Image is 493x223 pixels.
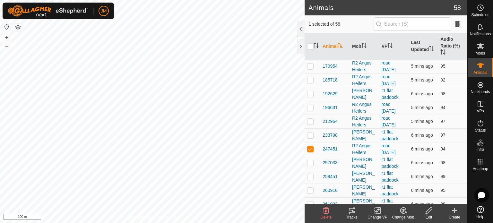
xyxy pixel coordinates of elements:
div: [PERSON_NAME] [352,129,376,142]
span: Status [475,128,486,132]
p-sorticon: Activate to sort [314,44,319,49]
a: Contact Us [159,215,177,220]
h2: Animals [308,4,454,12]
div: Change Mob [390,214,416,220]
a: Help [468,203,493,221]
span: 233798 [323,132,338,139]
div: [PERSON_NAME] [352,156,376,170]
span: Infra [476,148,484,151]
span: 20 Aug 2025, 6:56 am [411,146,433,151]
span: 20 Aug 2025, 6:57 am [411,64,433,69]
span: 92 [440,77,445,82]
span: Delete [321,215,332,219]
span: 20 Aug 2025, 6:57 am [411,77,433,82]
span: 94 [440,146,445,151]
span: 261023 [323,201,338,208]
span: 20 Aug 2025, 6:56 am [411,133,433,138]
span: JM [101,8,107,14]
button: Reset Map [3,23,11,31]
th: Animal [320,33,350,59]
div: R2 Angus Heifers [352,73,376,87]
span: 95 [440,64,445,69]
span: 98 [440,91,445,96]
span: Heatmap [472,167,488,171]
button: – [3,42,11,50]
th: Audio Ratio (%) [438,33,467,59]
span: VPs [477,109,484,113]
span: 20 Aug 2025, 6:56 am [411,188,433,193]
span: Schedules [471,13,489,17]
a: Privacy Policy [127,215,151,220]
span: 98 [440,160,445,165]
div: [PERSON_NAME] [352,87,376,101]
a: road [DATE] [382,74,396,86]
span: 94 [440,105,445,110]
a: r1 flat paddock [382,184,399,196]
span: 196631 [323,104,338,111]
span: 257033 [323,159,338,166]
span: Mobs [476,51,485,55]
div: Create [442,214,467,220]
span: 185718 [323,77,338,83]
th: Mob [350,33,379,59]
th: Last Updated [408,33,438,59]
a: r1 flat paddock [382,129,399,141]
span: 170954 [323,63,338,70]
span: Notifications [470,32,491,36]
button: Map Layers [14,23,22,31]
div: Edit [416,214,442,220]
span: 20 Aug 2025, 6:56 am [411,202,433,207]
span: 97 [440,119,445,124]
button: + [3,34,11,41]
p-sorticon: Activate to sort [361,44,367,49]
span: 97 [440,133,445,138]
span: 58 [454,3,461,13]
span: 20 Aug 2025, 6:56 am [411,105,433,110]
th: VP [379,33,409,59]
a: r1 flat paddock [382,157,399,169]
input: Search (S) [374,17,451,31]
div: Change VP [365,214,390,220]
span: 259451 [323,173,338,180]
span: Animals [473,71,487,74]
span: 192629 [323,90,338,97]
a: r1 flat paddock [382,171,399,183]
a: r1 flat paddock [382,88,399,100]
span: 20 Aug 2025, 6:56 am [411,91,433,96]
div: Tracks [339,214,365,220]
div: R2 Angus Heifers [352,142,376,156]
div: R2 Angus Heifers [352,115,376,128]
span: Help [476,215,484,219]
p-sorticon: Activate to sort [440,50,445,56]
a: road [DATE] [382,60,396,72]
img: Gallagher Logo [8,5,88,17]
span: 98 [440,202,445,207]
p-sorticon: Activate to sort [387,44,393,49]
span: 260916 [323,187,338,194]
div: [PERSON_NAME] [352,170,376,184]
p-sorticon: Activate to sort [338,44,343,49]
p-sorticon: Activate to sort [429,47,434,52]
div: R2 Angus Heifers [352,101,376,115]
span: Neckbands [471,90,490,94]
div: [PERSON_NAME] [352,198,376,211]
span: 95 [440,188,445,193]
span: 99 [440,174,445,179]
span: 20 Aug 2025, 6:56 am [411,174,433,179]
a: road [DATE] [382,143,396,155]
span: 1 selected of 58 [308,21,373,28]
span: 20 Aug 2025, 6:56 am [411,160,433,165]
span: 20 Aug 2025, 6:57 am [411,119,433,124]
div: R2 Angus Heifers [352,60,376,73]
span: 212964 [323,118,338,125]
span: 247451 [323,146,338,152]
a: road [DATE] [382,102,396,114]
div: [PERSON_NAME] [352,184,376,197]
a: road [DATE] [382,116,396,127]
a: r1 flat paddock [382,198,399,210]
